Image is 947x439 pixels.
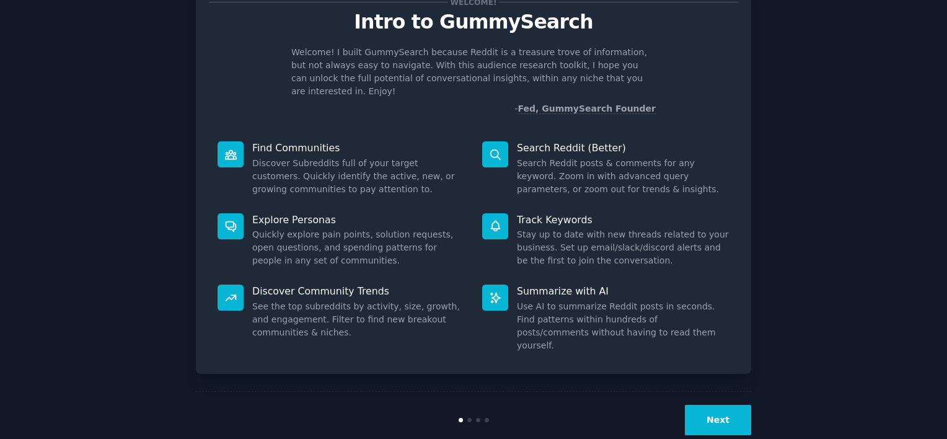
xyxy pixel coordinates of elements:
[252,213,465,226] p: Explore Personas
[514,102,656,115] div: -
[252,157,465,196] dd: Discover Subreddits full of your target customers. Quickly identify the active, new, or growing c...
[517,141,729,154] p: Search Reddit (Better)
[517,228,729,267] dd: Stay up to date with new threads related to your business. Set up email/slack/discord alerts and ...
[252,141,465,154] p: Find Communities
[252,300,465,339] dd: See the top subreddits by activity, size, growth, and engagement. Filter to find new breakout com...
[291,46,656,98] p: Welcome! I built GummySearch because Reddit is a treasure trove of information, but not always ea...
[518,104,656,114] a: Fed, GummySearch Founder
[517,285,729,298] p: Summarize with AI
[517,157,729,196] dd: Search Reddit posts & comments for any keyword. Zoom in with advanced query parameters, or zoom o...
[252,228,465,267] dd: Quickly explore pain points, solution requests, open questions, and spending patterns for people ...
[209,11,738,33] p: Intro to GummySearch
[517,300,729,352] dd: Use AI to summarize Reddit posts in seconds. Find patterns within hundreds of posts/comments with...
[252,285,465,298] p: Discover Community Trends
[517,213,729,226] p: Track Keywords
[685,405,751,435] button: Next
